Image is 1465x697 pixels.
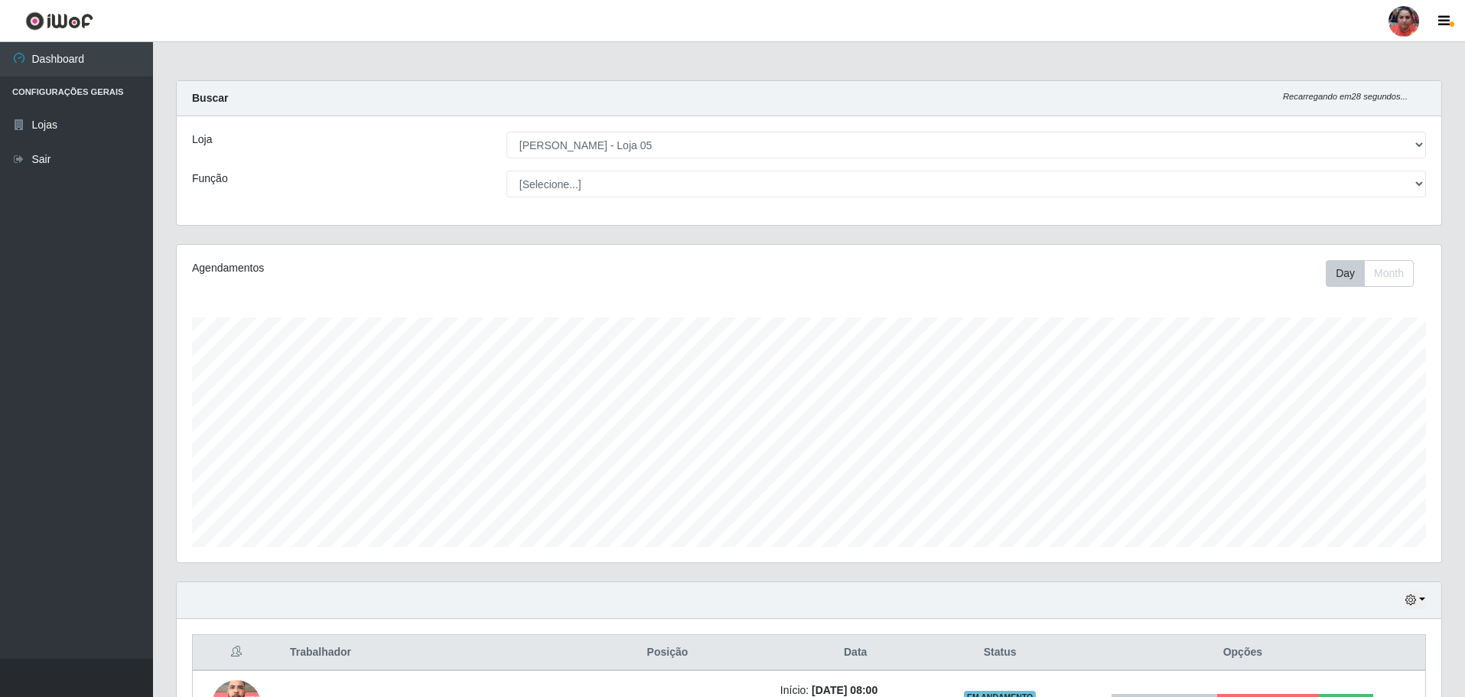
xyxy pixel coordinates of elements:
[281,635,564,671] th: Trabalhador
[1364,260,1414,287] button: Month
[564,635,771,671] th: Posição
[192,132,212,148] label: Loja
[1326,260,1426,287] div: Toolbar with button groups
[192,92,228,104] strong: Buscar
[25,11,93,31] img: CoreUI Logo
[192,171,228,187] label: Função
[1326,260,1365,287] button: Day
[940,635,1060,671] th: Status
[1326,260,1414,287] div: First group
[812,684,877,696] time: [DATE] 08:00
[192,260,693,276] div: Agendamentos
[1060,635,1426,671] th: Opções
[771,635,940,671] th: Data
[1283,92,1408,101] i: Recarregando em 28 segundos...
